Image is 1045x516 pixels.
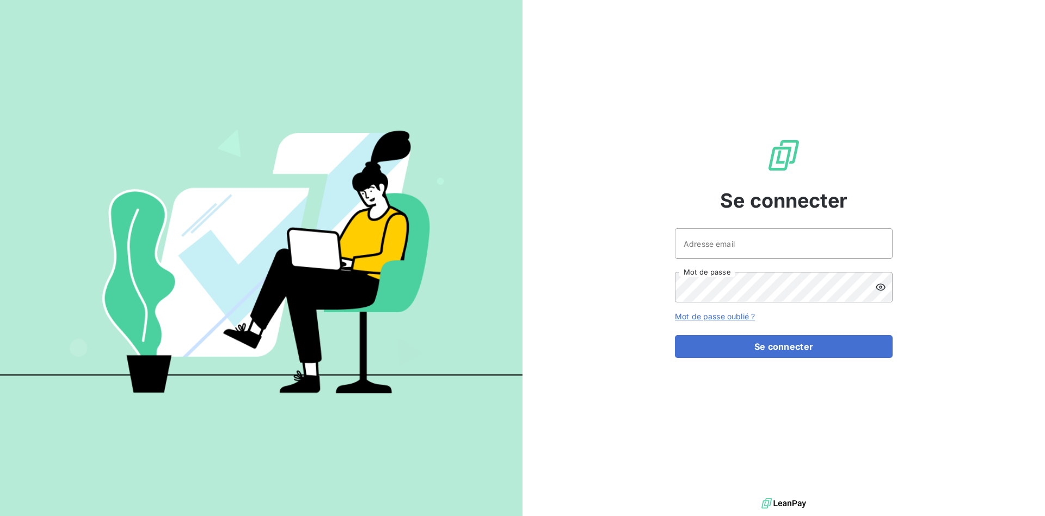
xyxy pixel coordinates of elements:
[761,495,806,512] img: logo
[675,335,893,358] button: Se connecter
[675,312,755,321] a: Mot de passe oublié ?
[766,138,801,173] img: Logo LeanPay
[675,228,893,259] input: placeholder
[720,186,847,215] span: Se connecter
